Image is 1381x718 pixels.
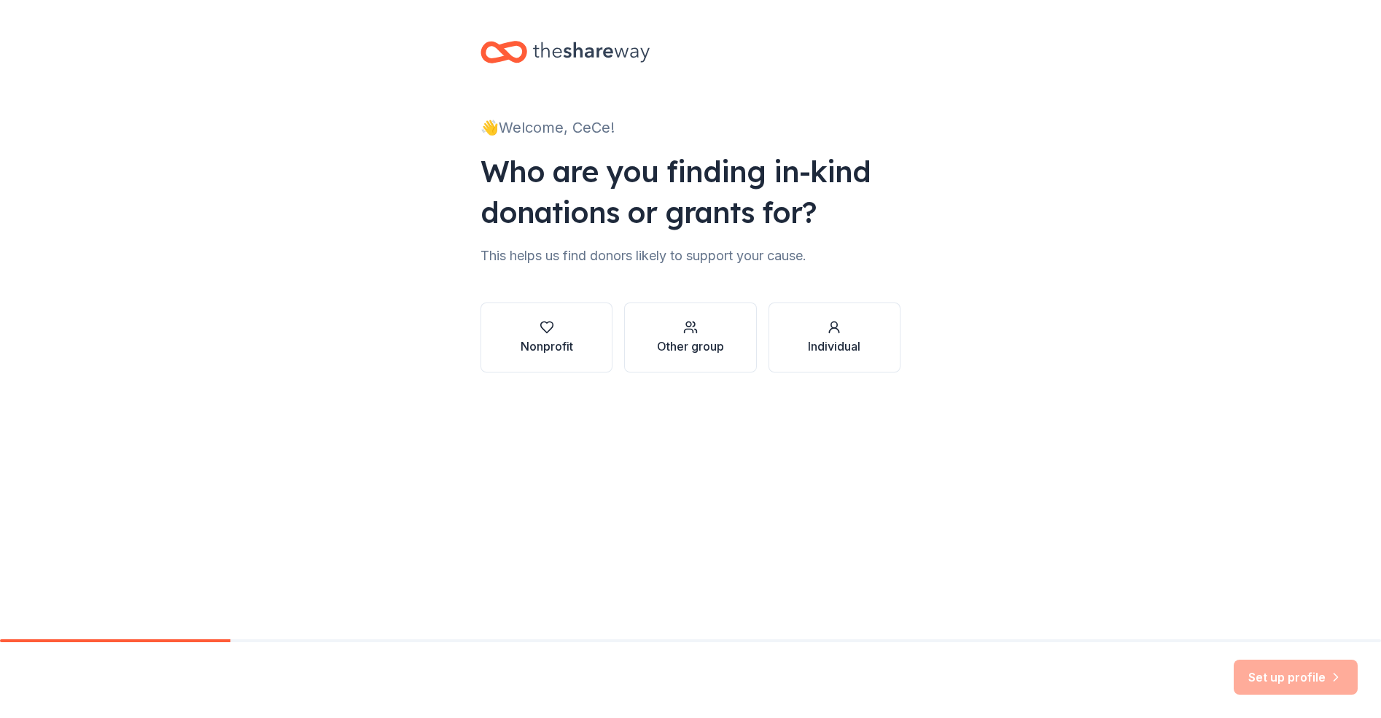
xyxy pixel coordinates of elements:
[624,303,756,372] button: Other group
[481,303,612,372] button: Nonprofit
[481,244,900,268] div: This helps us find donors likely to support your cause.
[769,303,900,372] button: Individual
[521,337,573,355] div: Nonprofit
[808,337,860,355] div: Individual
[481,116,900,139] div: 👋 Welcome, CeCe!
[481,151,900,233] div: Who are you finding in-kind donations or grants for?
[657,337,724,355] div: Other group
